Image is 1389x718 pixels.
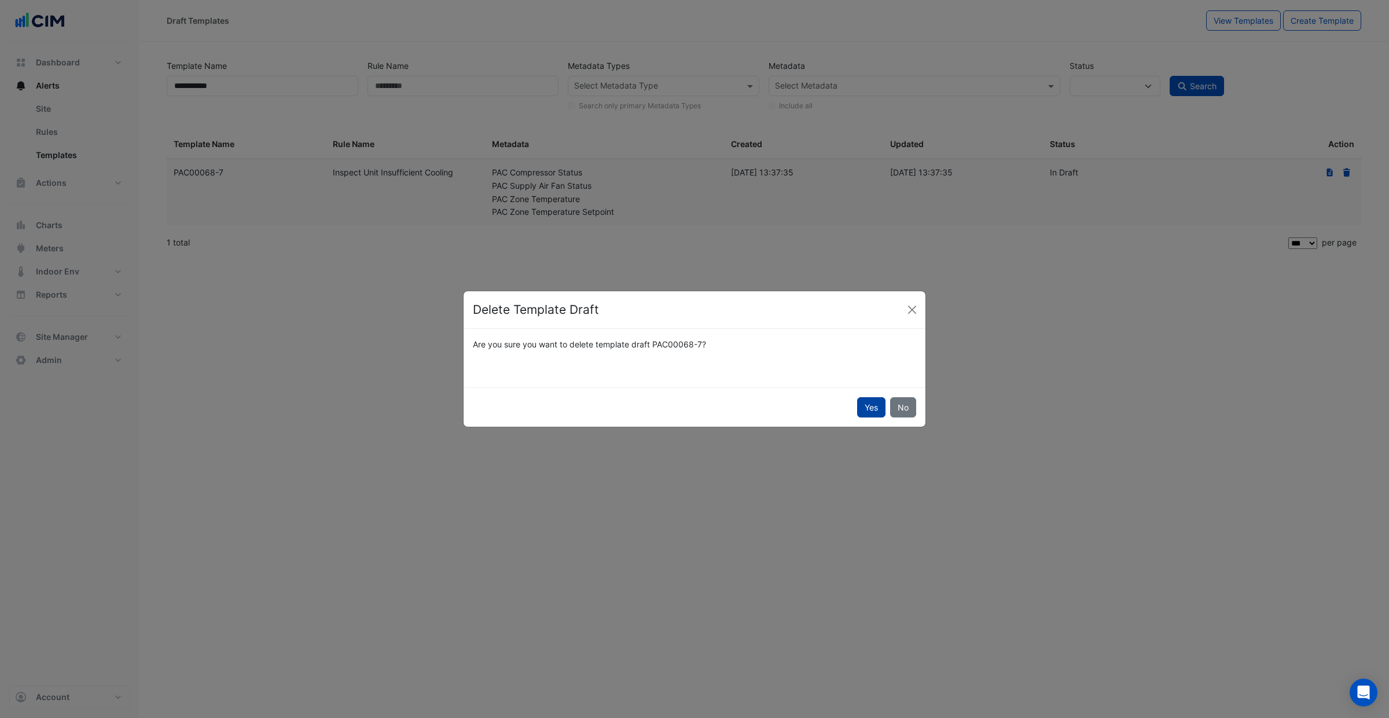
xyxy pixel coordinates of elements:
button: No [890,397,916,417]
button: Yes [857,397,885,417]
div: Open Intercom Messenger [1350,679,1377,706]
button: Close [903,301,921,318]
div: Are you sure you want to delete template draft PAC00068-7? [466,338,923,350]
h4: Delete Template Draft [473,301,599,319]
